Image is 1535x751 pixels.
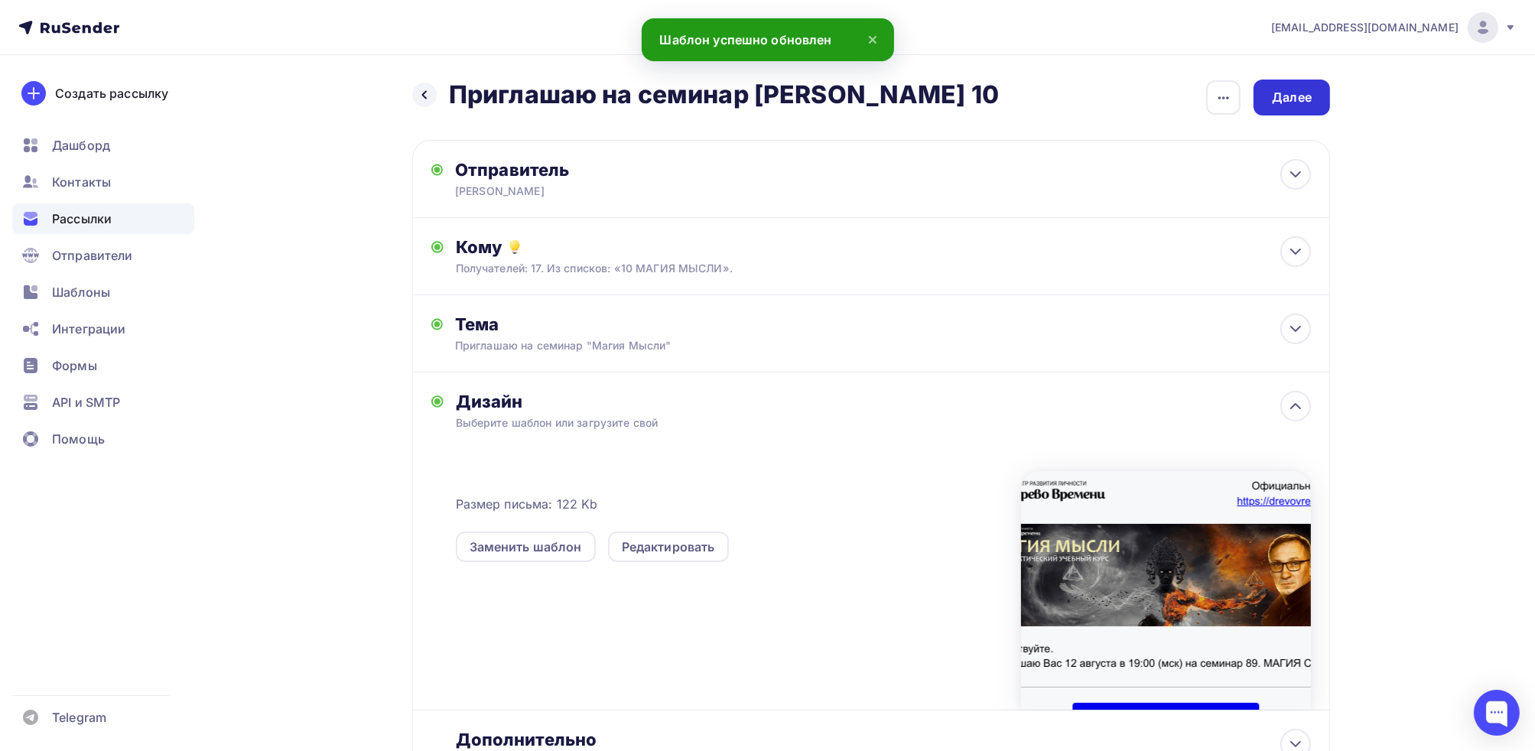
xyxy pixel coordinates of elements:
[456,495,598,513] span: Размер письма: 122 Kb
[456,261,1226,276] div: Получателей: 17. Из списков: «10 МАГИЯ МЫСЛИ».
[456,236,1311,258] div: Кому
[622,538,715,556] div: Редактировать
[1271,20,1459,35] span: [EMAIL_ADDRESS][DOMAIN_NAME]
[455,338,727,353] div: Приглашаю на семинар "Магия Мысли"
[52,320,125,338] span: Интеграции
[52,246,133,265] span: Отправители
[456,415,1226,431] div: Выберите шаблон или загрузите свой
[455,184,753,199] div: [PERSON_NAME]
[456,729,1311,750] div: Дополнительно
[55,84,168,102] div: Создать рассылку
[12,167,194,197] a: Контакты
[12,350,194,381] a: Формы
[455,314,757,335] div: Тема
[470,538,582,556] div: Заменить шаблон
[1272,89,1312,106] div: Далее
[456,391,1311,412] div: Дизайн
[1271,12,1517,43] a: [EMAIL_ADDRESS][DOMAIN_NAME]
[52,173,111,191] span: Контакты
[52,210,112,228] span: Рассылки
[52,283,110,301] span: Шаблоны
[52,356,97,375] span: Формы
[52,708,106,727] span: Telegram
[449,80,999,110] h2: Приглашаю на семинар [PERSON_NAME] 10
[12,130,194,161] a: Дашборд
[12,203,194,234] a: Рассылки
[12,277,194,307] a: Шаблоны
[52,393,120,411] span: API и SMTP
[455,159,786,180] div: Отправитель
[12,240,194,271] a: Отправители
[52,136,110,154] span: Дашборд
[52,430,105,448] span: Помощь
